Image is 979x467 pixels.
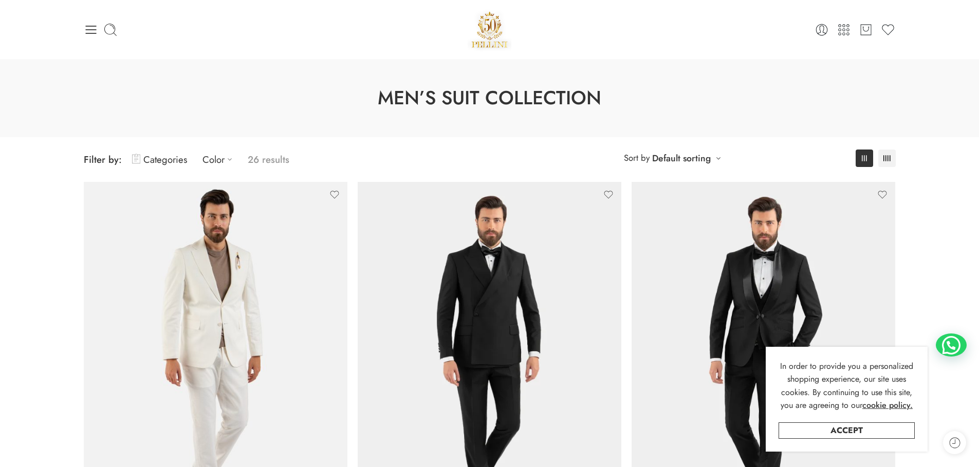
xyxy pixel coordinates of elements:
[26,85,953,111] h1: Men’s Suit Collection
[815,23,829,37] a: Login / Register
[862,399,913,412] a: cookie policy.
[132,147,187,172] a: Categories
[624,150,650,166] span: Sort by
[859,23,873,37] a: Cart
[202,147,237,172] a: Color
[780,360,913,412] span: In order to provide you a personalized shopping experience, our site uses cookies. By continuing ...
[84,153,122,166] span: Filter by:
[468,8,512,51] a: Pellini -
[248,147,289,172] p: 26 results
[468,8,512,51] img: Pellini
[652,151,711,165] a: Default sorting
[881,23,895,37] a: Wishlist
[779,422,915,439] a: Accept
